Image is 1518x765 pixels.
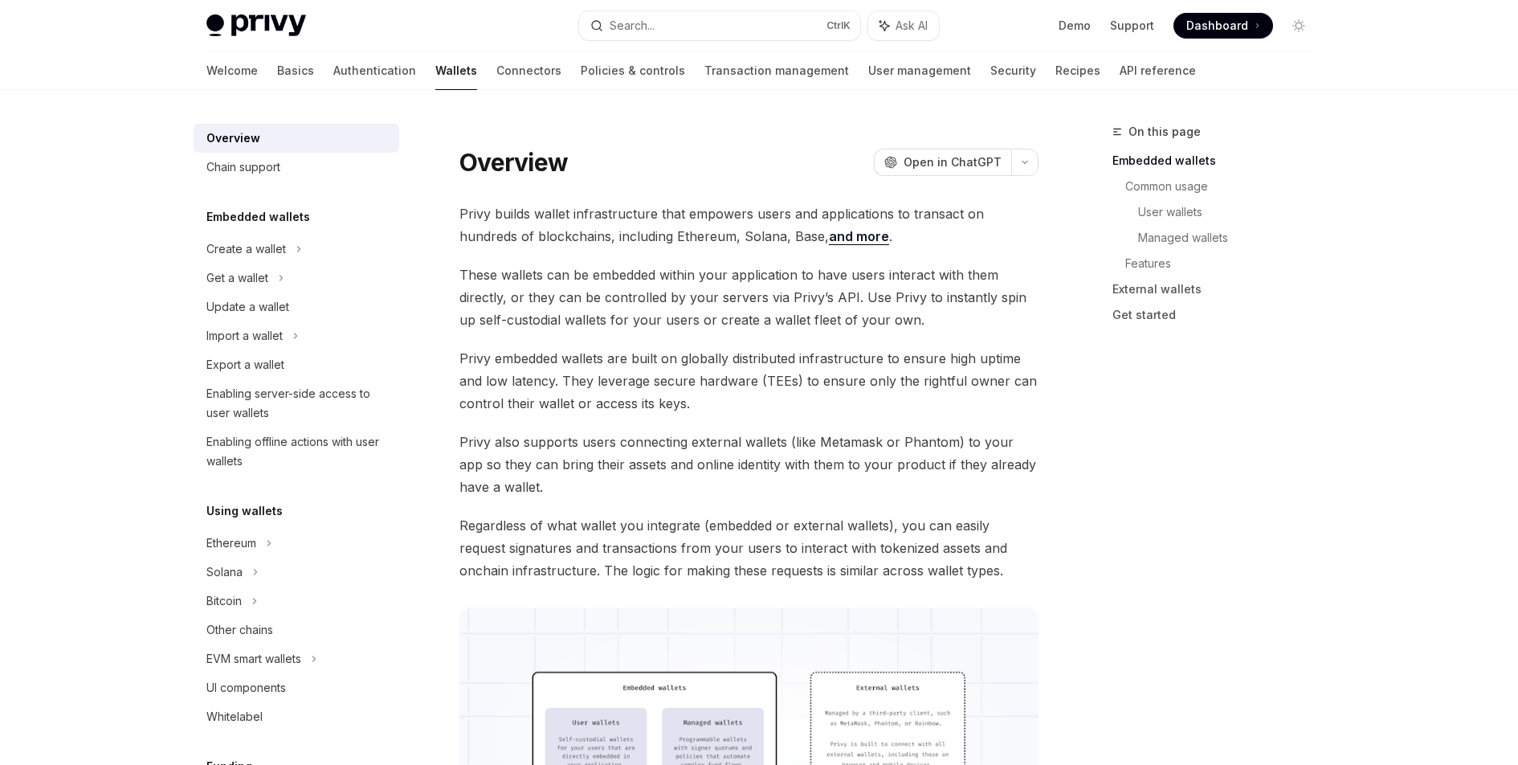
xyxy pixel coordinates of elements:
span: On this page [1128,122,1201,141]
a: External wallets [1112,276,1324,302]
button: Toggle dark mode [1286,13,1312,39]
a: Enabling offline actions with user wallets [194,427,399,476]
button: Ask AI [868,11,939,40]
div: Import a wallet [206,326,283,346]
a: Support [1110,18,1154,34]
a: User management [868,51,971,90]
a: Demo [1059,18,1091,34]
a: Basics [277,51,314,90]
span: Ask AI [896,18,928,34]
div: Solana [206,562,243,582]
a: Embedded wallets [1112,148,1324,174]
a: Welcome [206,51,258,90]
img: light logo [206,14,306,37]
div: Overview [206,129,260,148]
div: Create a wallet [206,239,286,259]
div: Enabling server-side access to user wallets [206,384,390,423]
button: Open in ChatGPT [874,149,1011,176]
h1: Overview [459,148,568,177]
div: Enabling offline actions with user wallets [206,432,390,471]
a: and more [829,228,889,245]
div: Export a wallet [206,355,284,374]
div: Bitcoin [206,591,242,611]
a: Connectors [496,51,561,90]
a: Export a wallet [194,350,399,379]
h5: Using wallets [206,501,283,521]
span: Privy also supports users connecting external wallets (like Metamask or Phantom) to your app so t... [459,431,1039,498]
a: UI components [194,673,399,702]
div: EVM smart wallets [206,649,301,669]
a: Managed wallets [1138,225,1324,251]
a: Wallets [435,51,477,90]
div: Other chains [206,620,273,640]
a: API reference [1120,51,1196,90]
a: Features [1125,251,1324,276]
a: Transaction management [704,51,849,90]
span: Regardless of what wallet you integrate (embedded or external wallets), you can easily request si... [459,514,1039,582]
a: User wallets [1138,199,1324,225]
a: Authentication [333,51,416,90]
span: Dashboard [1186,18,1248,34]
a: Security [990,51,1036,90]
span: Privy embedded wallets are built on globally distributed infrastructure to ensure high uptime and... [459,347,1039,415]
div: Ethereum [206,534,256,553]
div: Whitelabel [206,707,263,726]
a: Common usage [1125,174,1324,199]
span: Open in ChatGPT [904,154,1002,170]
a: Update a wallet [194,292,399,321]
div: UI components [206,678,286,697]
a: Whitelabel [194,702,399,731]
div: Search... [610,16,655,35]
button: Search...CtrlK [579,11,860,40]
a: Enabling server-side access to user wallets [194,379,399,427]
a: Policies & controls [581,51,685,90]
div: Update a wallet [206,297,289,317]
h5: Embedded wallets [206,207,310,227]
a: Chain support [194,153,399,182]
a: Dashboard [1173,13,1273,39]
span: Privy builds wallet infrastructure that empowers users and applications to transact on hundreds o... [459,202,1039,247]
a: Get started [1112,302,1324,328]
span: These wallets can be embedded within your application to have users interact with them directly, ... [459,264,1039,331]
a: Overview [194,124,399,153]
div: Chain support [206,157,280,177]
a: Other chains [194,616,399,644]
div: Get a wallet [206,268,268,288]
a: Recipes [1055,51,1100,90]
span: Ctrl K [826,19,851,32]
